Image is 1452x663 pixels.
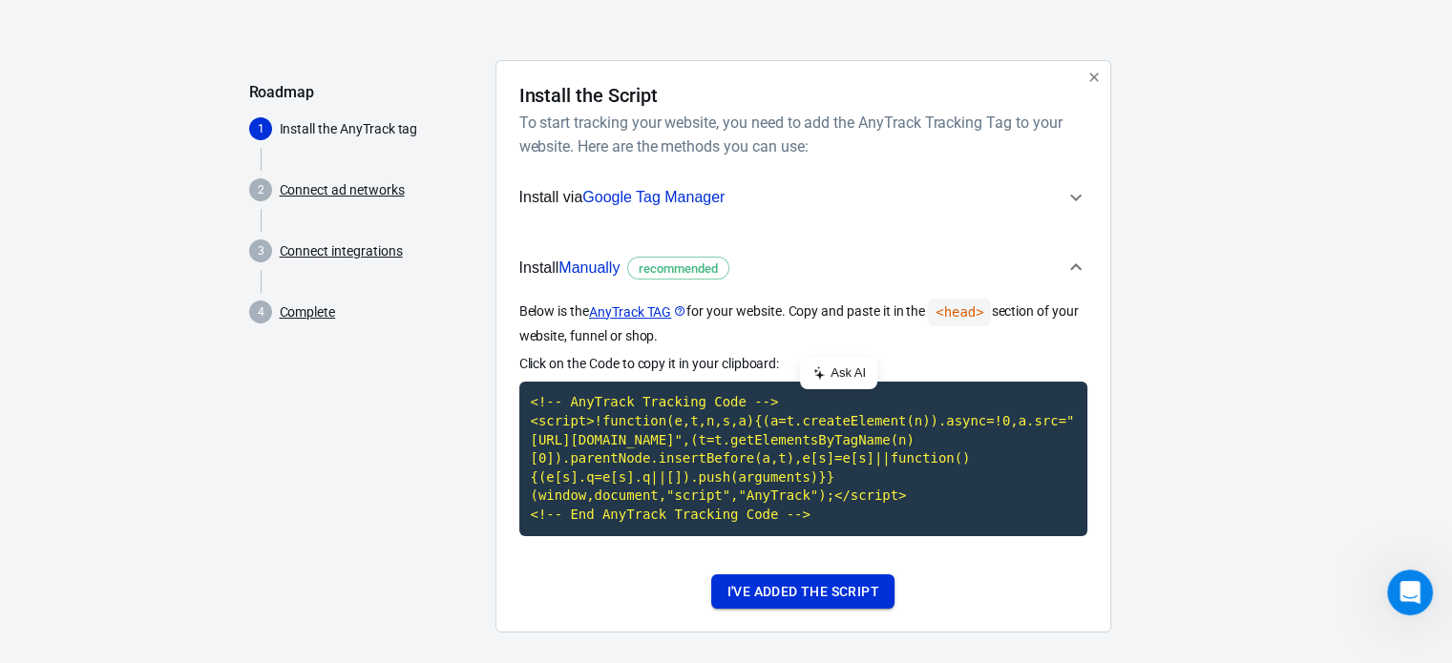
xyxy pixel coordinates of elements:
code: Click to copy [519,382,1087,535]
h4: Install the Script [519,84,658,107]
span: Install [519,256,730,280]
h6: To start tracking your website, you need to add the AnyTrack Tracking Tag to your website. Here a... [519,111,1080,158]
a: Connect ad networks [280,180,405,200]
p: Below is the for your website. Copy and paste it in the section of your website, funnel or shop. [519,299,1087,346]
a: AnyTrack TAG [589,302,686,322]
p: Install the AnyTrack tag [280,119,480,139]
button: InstallManuallyrecommended [519,237,1087,300]
a: Connect integrations [280,241,403,261]
text: 4 [257,305,263,319]
text: 2 [257,183,263,197]
p: Click on the Code to copy it in your clipboard: [519,354,1087,374]
span: Google Tag Manager [582,189,725,205]
a: Complete [280,302,336,322]
span: recommended [632,259,725,279]
button: Install viaGoogle Tag Manager [519,174,1087,221]
iframe: Intercom live chat [1387,570,1433,615]
span: Manually [558,259,620,276]
span: Install via [519,185,726,210]
button: I've added the script [711,574,894,610]
code: <head> [928,299,991,326]
h5: Roadmap [249,83,480,102]
text: 1 [257,122,263,135]
text: 3 [257,244,263,258]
